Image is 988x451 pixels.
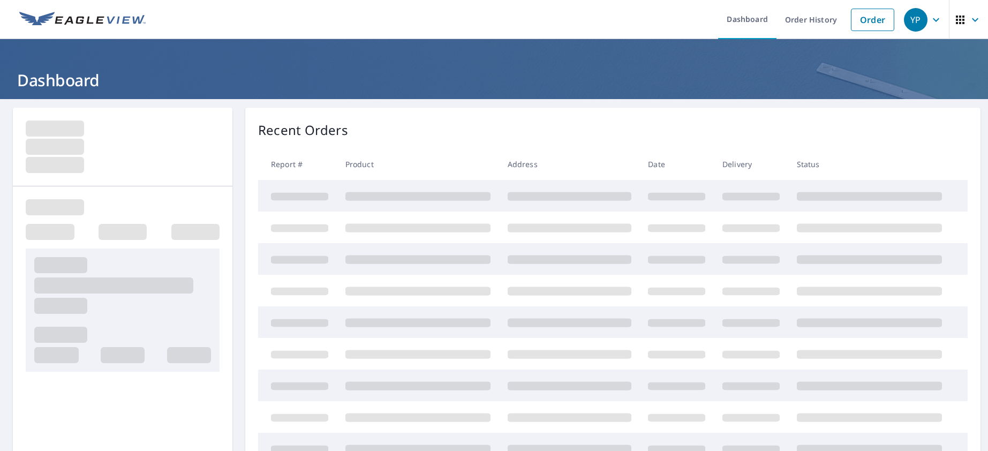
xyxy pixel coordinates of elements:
[499,148,640,180] th: Address
[19,12,146,28] img: EV Logo
[639,148,714,180] th: Date
[904,8,927,32] div: YP
[788,148,951,180] th: Status
[258,148,337,180] th: Report #
[13,69,975,91] h1: Dashboard
[714,148,788,180] th: Delivery
[851,9,894,31] a: Order
[337,148,499,180] th: Product
[258,121,348,140] p: Recent Orders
